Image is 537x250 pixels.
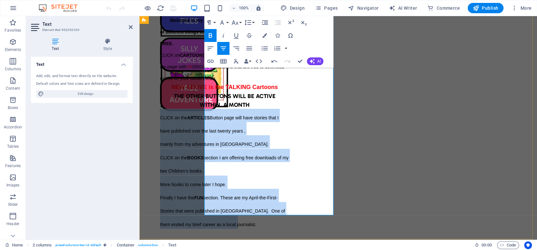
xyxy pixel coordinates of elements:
[253,55,265,68] button: HTML
[285,16,297,29] button: Superscript
[32,68,138,74] strong: NEW ABOVE is the TALKING Cartoons
[5,47,21,52] p: Elements
[524,241,532,249] button: Usercentrics
[21,99,48,104] span: CLICK on the
[37,4,86,12] img: Editor Logo
[243,42,255,55] button: Align Justify
[21,48,145,65] span: ORIGINAL cartoons that are free to download or use on your social media.
[5,241,23,249] a: Click to cancel selection. Double-click to open Pages
[21,99,139,117] span: Button page will have stories that I have published over the last twenty years ,
[104,243,106,247] i: This element is a customizable preset
[21,179,55,184] span: Finally I have the
[348,5,379,11] span: Navigator
[294,55,306,68] button: Confirm (Ctrl+⏎)
[36,81,127,87] div: Default colors and font sizes are defined in Design.
[47,48,52,53] span: 36
[33,241,52,249] span: Click to select. Double-click to edit
[60,85,110,92] span: WITHIN A MONTH
[307,57,323,65] button: AI
[144,4,151,12] button: Click here to leave preview mode and continue editing
[230,42,242,55] button: Align Right
[475,241,492,249] h6: Session time
[427,5,460,11] span: Commerce
[298,16,310,29] button: Subscript
[204,29,217,42] button: Bold (Ctrl+B)
[117,241,135,249] span: Click to select. Double-click to edit
[30,2,117,7] strong: Welcome to my new website. I have a lot
[21,139,149,157] span: section I am offering free downloads of my two Children's books.
[278,3,307,13] div: Design (Ctrl+Alt+Y)
[258,42,271,55] button: Unordered List
[157,4,164,12] button: reload
[8,105,18,110] p: Boxes
[230,55,242,68] button: Clear Formatting
[137,241,158,249] span: . columns-box
[229,4,252,12] button: 100%
[217,55,229,68] button: Insert Table
[468,3,503,13] button: Publish
[283,42,289,55] button: Ordered List
[5,66,21,72] p: Columns
[259,16,271,29] button: Increase Indent
[281,55,293,68] button: Redo (Ctrl+Shift+Z)
[5,163,21,168] p: Features
[243,55,252,68] button: Data Bindings
[21,36,40,42] span: CLICK on
[217,42,229,55] button: Align Center
[268,55,280,68] button: Undo (Ctrl+Z)
[7,144,19,149] p: Tables
[255,5,261,11] i: On resize automatically adjust zoom level to fit chosen device.
[204,55,217,68] button: Insert Link
[21,139,48,144] span: CLICK on the
[278,3,307,13] button: Design
[168,241,176,249] span: Click to select. Double-click to edit
[217,29,229,42] button: Italic (Ctrl+I)
[217,16,229,29] button: Font Family
[204,16,217,29] button: Paragraph Format
[67,36,86,42] strong: BUTTON
[271,42,283,55] button: Ordered List
[500,241,516,249] span: Code
[21,166,87,171] span: More books to come later I hope.
[243,16,255,29] button: Line Height
[4,125,22,130] p: Accordion
[386,3,420,13] button: AI Writer
[21,179,146,211] span: section. These are my April-the-First-Stories that were published in [GEOGRAPHIC_DATA]. One of th...
[473,5,498,11] span: Publish
[6,221,19,226] p: Header
[42,21,133,27] h2: Text
[36,90,127,98] button: Edit design
[36,74,127,79] div: Add, edit, and format text directly on the website.
[40,36,66,42] strong: CARTOONS
[243,29,255,42] button: Strikethrough
[497,241,519,249] button: Code
[33,241,176,249] nav: breadcrumb
[35,76,136,84] span: THE OTHER BUTTONS WILL BE ACTIVE
[21,125,129,131] span: mainly from my adventures in [GEOGRAPHIC_DATA].
[6,183,20,188] p: Images
[48,99,70,104] strong: ARTICLES
[48,139,64,144] strong: BOOKS
[157,5,164,12] i: Reload page
[284,29,297,42] button: Special Characters
[31,38,82,52] h4: Text
[55,179,64,184] strong: FUN
[425,3,462,13] button: Commerce
[315,5,338,11] span: Pages
[54,241,101,249] span: . preset-columns-two-v2-default
[486,243,487,247] span: :
[271,29,284,42] button: Icons
[312,3,340,13] button: Pages
[8,202,18,207] p: Slider
[82,38,133,52] h4: Style
[389,5,417,11] span: AI Writer
[21,13,125,18] strong: of different things to offer, the good thing is they
[280,5,305,11] span: Design
[258,29,271,42] button: Colors
[5,28,21,33] p: Favorites
[272,16,284,29] button: Decrease Indent
[42,27,120,33] h3: Element #ed-952242034
[345,3,381,13] button: Navigator
[31,57,133,68] h4: Text
[204,42,217,55] button: Align Left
